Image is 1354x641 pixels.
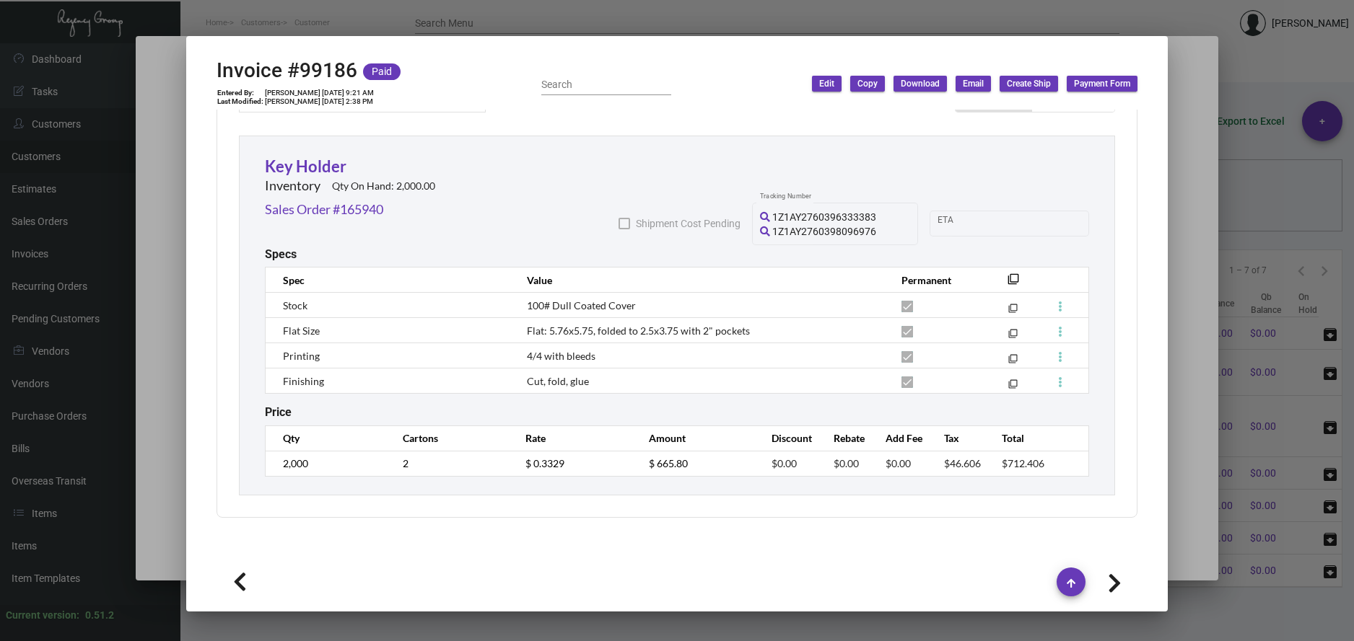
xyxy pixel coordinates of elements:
[527,350,595,362] span: 4/4 with bleeds
[944,457,981,469] span: $46.606
[217,58,357,83] h2: Invoice #99186
[265,405,292,419] h2: Price
[938,218,982,229] input: Start date
[1074,78,1130,90] span: Payment Form
[963,78,984,90] span: Email
[217,89,264,97] td: Entered By:
[283,375,324,387] span: Finishing
[363,63,401,80] mat-chip: Paid
[1008,382,1018,392] mat-icon: filter_none
[930,425,988,451] th: Tax
[388,425,511,451] th: Cartons
[265,156,346,176] a: Key Holder
[1067,76,1137,92] button: Payment Form
[812,76,842,92] button: Edit
[527,299,636,311] span: 100# Dull Coated Cover
[283,324,320,337] span: Flat Size
[1000,76,1058,92] button: Create Ship
[512,268,887,293] th: Value
[265,200,383,219] a: Sales Order #165940
[264,97,375,106] td: [PERSON_NAME] [DATE] 2:38 PM
[527,375,589,387] span: Cut, fold, glue
[6,608,79,623] div: Current version:
[772,457,797,469] span: $0.00
[283,299,307,311] span: Stock
[834,457,859,469] span: $0.00
[1008,332,1018,341] mat-icon: filter_none
[283,350,320,362] span: Printing
[886,457,911,469] span: $0.00
[894,76,947,92] button: Download
[857,78,878,90] span: Copy
[871,425,930,451] th: Add Fee
[1002,457,1044,469] span: $712.406
[264,89,375,97] td: [PERSON_NAME] [DATE] 9:21 AM
[527,324,750,337] span: Flat: 5.76x5.75, folded to 2.5x3.75 with 2" pockets
[636,215,741,232] span: Shipment Cost Pending
[757,425,819,451] th: Discount
[901,78,940,90] span: Download
[266,425,388,451] th: Qty
[987,425,1052,451] th: Total
[819,78,834,90] span: Edit
[772,226,876,237] span: 1Z1AY2760398096976
[1008,357,1018,366] mat-icon: filter_none
[887,268,986,293] th: Permanent
[332,180,435,193] h2: Qty On Hand: 2,000.00
[1008,306,1018,316] mat-icon: filter_none
[265,178,320,194] h2: Inventory
[85,608,114,623] div: 0.51.2
[850,76,885,92] button: Copy
[1007,78,1051,90] span: Create Ship
[772,211,876,223] span: 1Z1AY2760396333383
[819,425,871,451] th: Rebate
[265,247,297,261] h2: Specs
[217,97,264,106] td: Last Modified:
[266,268,512,293] th: Spec
[511,425,634,451] th: Rate
[634,425,757,451] th: Amount
[1008,278,1019,289] mat-icon: filter_none
[995,218,1064,229] input: End date
[956,76,991,92] button: Email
